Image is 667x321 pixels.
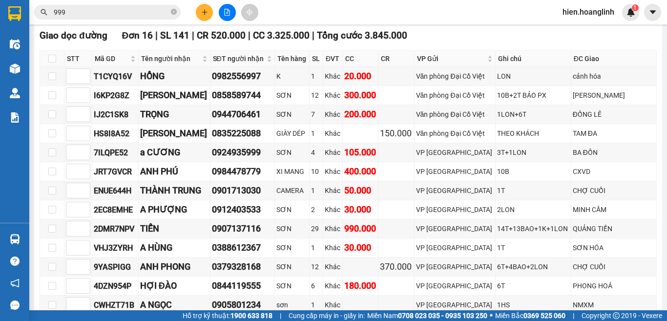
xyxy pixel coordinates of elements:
[415,86,496,105] td: Văn phòng Đại Cồ Việt
[415,124,496,143] td: Văn phòng Đại Cồ Việt
[276,242,308,253] div: SƠN
[40,30,107,41] span: Giao dọc đường
[311,166,321,177] div: 10
[140,279,208,293] div: HỢI ĐÀO
[497,242,569,253] div: 1T
[311,185,321,196] div: 1
[210,219,275,238] td: 0907137116
[276,166,308,177] div: XI MANG
[140,260,208,274] div: ANH PHONG
[276,128,308,139] div: GIÀY DÉP
[92,86,139,105] td: I6KP2G8Z
[415,162,496,181] td: VP Mỹ Đình
[555,6,622,18] span: hien.hoanglinh
[343,51,378,67] th: CC
[201,9,208,16] span: plus
[311,223,321,234] div: 29
[325,71,341,82] div: Khác
[8,6,21,21] img: logo-vxr
[95,53,128,64] span: Mã GD
[276,185,308,196] div: CAMERA
[94,166,137,178] div: JRT7GVCR
[140,69,208,83] div: HỒNG
[140,241,208,255] div: A HÙNG
[325,300,341,310] div: Khác
[276,261,308,272] div: SƠN
[213,53,265,64] span: SĐT người nhận
[139,257,210,277] td: ANH PHONG
[325,109,341,120] div: Khác
[415,143,496,162] td: VP Mỹ Đình
[571,277,657,296] td: PHONG HOÁ
[10,88,20,98] img: warehouse-icon
[10,300,20,310] span: message
[94,185,137,197] div: ENUE644H
[94,128,137,140] div: HS8I8A52
[210,296,275,315] td: 0905801234
[416,90,494,101] div: Văn phòng Đại Cồ Việt
[210,143,275,162] td: 0924935999
[325,147,341,158] div: Khác
[94,204,137,216] div: 2EC8EMHE
[648,8,657,17] span: caret-down
[155,30,158,41] span: |
[160,30,189,41] span: SL 141
[497,280,569,291] div: 6T
[275,51,310,67] th: Tên hàng
[344,222,376,235] div: 990.000
[344,241,376,255] div: 30.000
[276,223,308,234] div: SƠN
[10,39,20,49] img: warehouse-icon
[139,238,210,257] td: A HÙNG
[140,184,208,197] div: THÀNH TRUNG
[139,162,210,181] td: ANH PHÚ
[276,204,308,215] div: SƠN
[416,185,494,196] div: VP [GEOGRAPHIC_DATA]
[415,200,496,219] td: VP Mỹ Đình
[415,238,496,257] td: VP Mỹ Đình
[210,181,275,200] td: 0901713030
[626,8,635,17] img: icon-new-feature
[94,299,137,311] div: CWHZT71B
[344,107,376,121] div: 200.000
[212,146,273,159] div: 0924935999
[416,242,494,253] div: VP [GEOGRAPHIC_DATA]
[325,166,341,177] div: Khác
[212,203,273,216] div: 0912403533
[325,261,341,272] div: Khác
[140,146,208,159] div: a CƯƠNG
[210,67,275,86] td: 0982556997
[54,7,169,18] input: Tìm tên, số ĐT hoặc mã đơn
[212,127,273,140] div: 0835225088
[310,51,323,67] th: SL
[325,185,341,196] div: Khác
[210,162,275,181] td: 0984478779
[210,86,275,105] td: 0858589744
[416,280,494,291] div: VP [GEOGRAPHIC_DATA]
[344,146,376,159] div: 105.000
[212,107,273,121] div: 0944706461
[613,312,620,319] span: copyright
[415,296,496,315] td: VP Mỹ Đình
[183,310,272,321] span: Hỗ trợ kỹ thuật:
[495,310,565,321] span: Miền Bắc
[490,314,493,318] span: ⚪️
[496,51,571,67] th: Ghi chú
[212,69,273,83] div: 0982556997
[94,261,137,273] div: 9YASPIGG
[139,143,210,162] td: a CƯƠNG
[644,4,661,21] button: caret-down
[325,223,341,234] div: Khác
[416,204,494,215] div: VP [GEOGRAPHIC_DATA]
[344,69,376,83] div: 20.000
[415,105,496,124] td: Văn phòng Đại Cồ Việt
[571,219,657,238] td: QUẢNG TIẾN
[92,219,139,238] td: 2DMR7NPV
[224,9,230,16] span: file-add
[344,184,376,197] div: 50.000
[140,127,208,140] div: [PERSON_NAME]
[317,30,407,41] span: Tổng cước 3.845.000
[210,277,275,296] td: 0844119555
[571,257,657,277] td: CHỢ CUỒI
[497,185,569,196] div: 1T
